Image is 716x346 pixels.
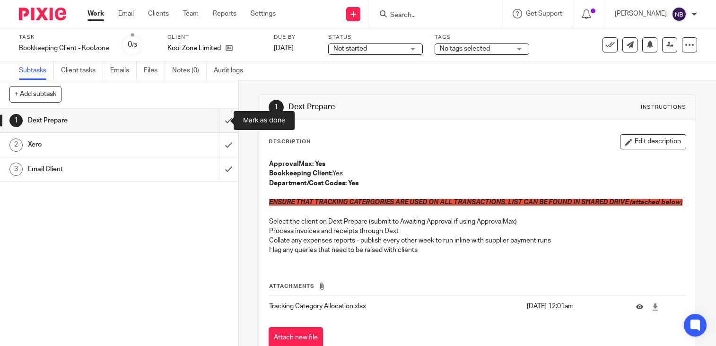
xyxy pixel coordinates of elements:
[641,104,686,111] div: Instructions
[128,39,137,50] div: 0
[269,226,686,236] p: Process invoices and receipts through Dext
[274,45,294,52] span: [DATE]
[167,43,221,53] p: Kool Zone Limited
[19,43,109,53] div: Bookkeeping Client - Koolzone
[652,302,659,311] a: Download
[389,11,474,20] input: Search
[269,169,686,178] p: Yes
[19,61,54,80] a: Subtasks
[288,102,498,112] h1: Dext Prepare
[87,9,104,18] a: Work
[28,138,149,152] h1: Xero
[19,34,109,41] label: Task
[269,170,332,177] strong: Bookkeeping Client:
[28,162,149,176] h1: Email Client
[269,180,358,187] strong: Department/Cost Codes: Yes
[274,34,316,41] label: Due by
[110,61,137,80] a: Emails
[251,9,276,18] a: Settings
[526,10,562,17] span: Get Support
[28,113,149,128] h1: Dext Prepare
[269,217,686,226] p: Select the client on Dext Prepare (submit to Awaiting Approval if using ApprovalMax)
[269,245,686,255] p: Flag any queries that need to be raised with clients
[269,236,686,245] p: Collate any expenses reports - publish every other week to run inline with supplier payment runs
[328,34,423,41] label: Status
[167,34,262,41] label: Client
[183,9,199,18] a: Team
[672,7,687,22] img: svg%3E
[9,138,23,152] div: 2
[269,302,522,311] p: Tracking Category Allocation.xlsx
[61,61,103,80] a: Client tasks
[9,114,23,127] div: 1
[213,9,236,18] a: Reports
[269,284,314,289] span: Attachments
[132,43,137,48] small: /3
[144,61,165,80] a: Files
[615,9,667,18] p: [PERSON_NAME]
[9,86,61,102] button: + Add subtask
[527,302,622,311] p: [DATE] 12:01am
[269,161,325,167] strong: ApprovalMax: Yes
[269,138,311,146] p: Description
[172,61,207,80] a: Notes (0)
[19,8,66,20] img: Pixie
[435,34,529,41] label: Tags
[620,134,686,149] button: Edit description
[214,61,250,80] a: Audit logs
[148,9,169,18] a: Clients
[118,9,134,18] a: Email
[269,199,682,206] span: ENSURE THAT TRACKING CATERGORIES ARE USED ON ALL TRANSACTIONS. LIST CAN BE FOUND IN SHARED DRIVE ...
[333,45,367,52] span: Not started
[440,45,490,52] span: No tags selected
[269,100,284,115] div: 1
[9,163,23,176] div: 3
